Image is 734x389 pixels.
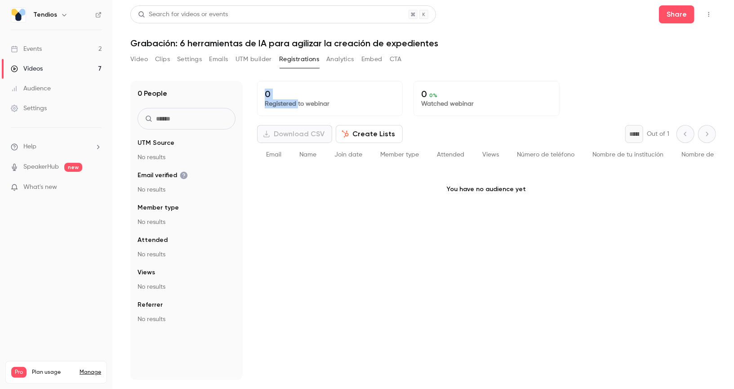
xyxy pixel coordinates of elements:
[130,38,716,49] h1: Grabación: 6 herramientas de IA para agilizar la creación de expedientes
[32,369,74,376] span: Plan usage
[138,10,228,19] div: Search for videos or events
[421,99,552,108] p: Watched webinar
[138,268,155,277] span: Views
[209,52,228,67] button: Emails
[266,152,281,158] span: Email
[138,315,236,324] p: No results
[482,152,499,158] span: Views
[11,142,102,152] li: help-dropdown-opener
[279,52,319,67] button: Registrations
[517,152,574,158] span: Número de teléfono
[361,52,383,67] button: Embed
[11,104,47,113] div: Settings
[138,203,179,212] span: Member type
[33,10,57,19] h6: Tendios
[138,153,236,162] p: No results
[421,89,552,99] p: 0
[23,183,57,192] span: What's new
[326,52,354,67] button: Analytics
[138,171,188,180] span: Email verified
[437,152,464,158] span: Attended
[647,130,669,139] p: Out of 1
[138,250,236,259] p: No results
[64,163,82,172] span: new
[138,236,168,245] span: Attended
[11,84,51,93] div: Audience
[138,300,163,309] span: Referrer
[177,52,202,67] button: Settings
[257,167,716,212] p: You have no audience yet
[334,152,362,158] span: Join date
[592,152,663,158] span: Nombre de tu institución
[659,5,694,23] button: Share
[11,64,43,73] div: Videos
[11,367,27,378] span: Pro
[429,92,437,98] span: 0 %
[138,218,236,227] p: No results
[138,139,174,148] span: UTM Source
[23,162,59,172] a: SpeakerHub
[130,52,148,67] button: Video
[336,125,403,143] button: Create Lists
[138,185,236,194] p: No results
[265,99,395,108] p: Registered to webinar
[138,139,236,324] section: facet-groups
[702,7,716,22] button: Top Bar Actions
[265,89,395,99] p: 0
[11,8,26,22] img: Tendios
[80,369,101,376] a: Manage
[236,52,272,67] button: UTM builder
[155,52,170,67] button: Clips
[380,152,419,158] span: Member type
[299,152,316,158] span: Name
[390,52,402,67] button: CTA
[138,282,236,291] p: No results
[11,45,42,54] div: Events
[138,88,167,99] h1: 0 People
[23,142,36,152] span: Help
